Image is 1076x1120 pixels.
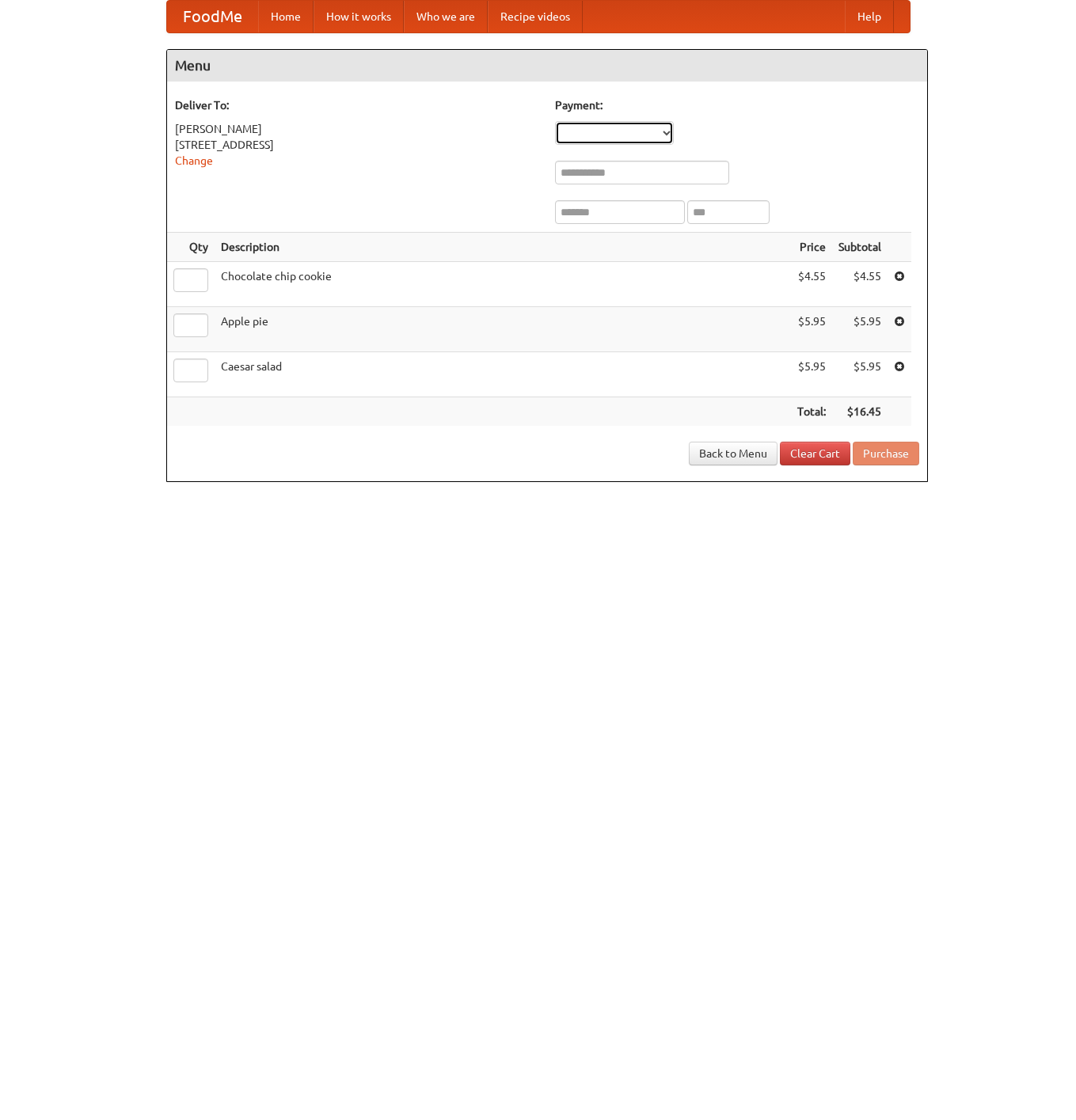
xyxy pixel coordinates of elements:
td: Chocolate chip cookie [215,262,791,307]
div: [STREET_ADDRESS] [175,137,539,153]
th: Price [791,233,832,262]
td: $5.95 [791,352,832,397]
a: FoodMe [167,1,258,32]
td: $4.55 [832,262,888,307]
h4: Menu [167,50,927,82]
a: Home [258,1,314,32]
td: $5.95 [832,352,888,397]
h5: Payment: [555,97,919,113]
a: Help [845,1,894,32]
th: $16.45 [832,397,888,427]
td: Apple pie [215,307,791,352]
th: Qty [167,233,215,262]
a: How it works [314,1,404,32]
td: $5.95 [832,307,888,352]
a: Recipe videos [488,1,583,32]
th: Total: [791,397,832,427]
button: Purchase [853,442,919,465]
a: Change [175,154,213,167]
td: $4.55 [791,262,832,307]
div: [PERSON_NAME] [175,121,539,137]
td: $5.95 [791,307,832,352]
th: Subtotal [832,233,888,262]
th: Description [215,233,791,262]
a: Who we are [404,1,488,32]
td: Caesar salad [215,352,791,397]
a: Back to Menu [689,442,778,465]
h5: Deliver To: [175,97,539,113]
a: Clear Cart [780,442,850,465]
